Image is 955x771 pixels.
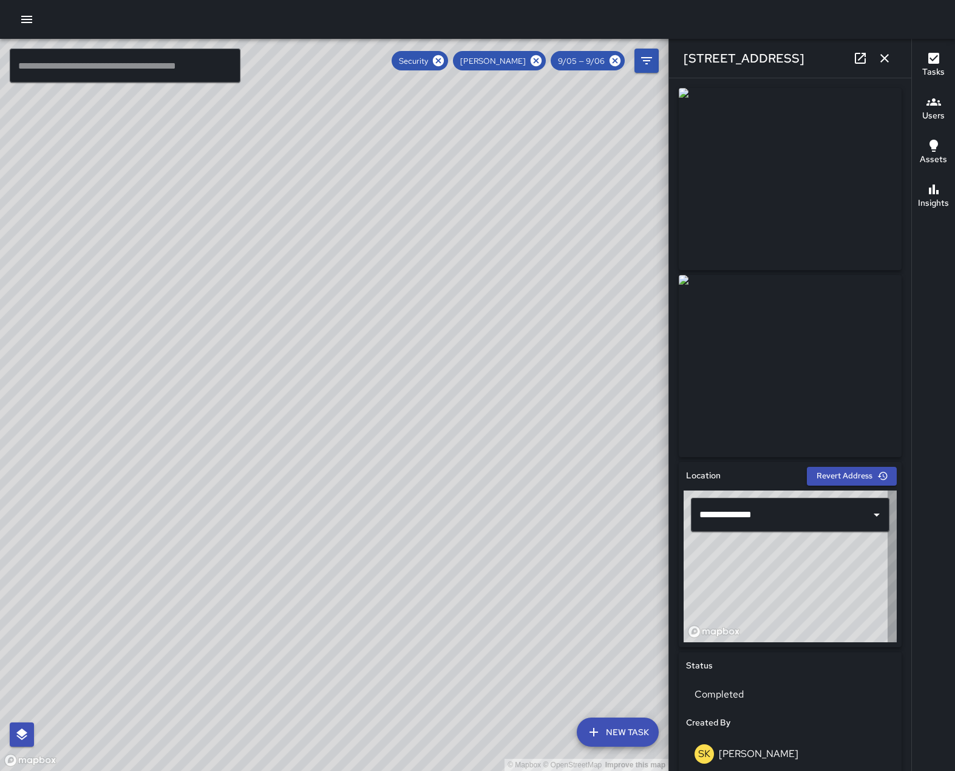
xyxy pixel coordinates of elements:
[922,109,945,123] h6: Users
[922,66,945,79] h6: Tasks
[807,467,897,486] button: Revert Address
[453,56,533,66] span: [PERSON_NAME]
[918,197,949,210] h6: Insights
[392,56,435,66] span: Security
[868,506,885,523] button: Open
[551,51,625,70] div: 9/05 — 9/06
[577,718,659,747] button: New Task
[392,51,448,70] div: Security
[686,659,713,673] h6: Status
[920,153,947,166] h6: Assets
[912,44,955,87] button: Tasks
[698,747,710,761] p: SK
[912,87,955,131] button: Users
[686,469,721,483] h6: Location
[453,51,546,70] div: [PERSON_NAME]
[719,747,798,760] p: [PERSON_NAME]
[634,49,659,73] button: Filters
[695,687,886,702] p: Completed
[912,175,955,219] button: Insights
[679,275,902,457] img: request_images%2Fc27a6b40-8a68-11f0-8f23-9dc2463eab9c
[551,56,612,66] span: 9/05 — 9/06
[679,88,902,270] img: request_images%2Fc0fa33e0-8a68-11f0-8f23-9dc2463eab9c
[684,49,804,68] h6: [STREET_ADDRESS]
[686,716,730,730] h6: Created By
[912,131,955,175] button: Assets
